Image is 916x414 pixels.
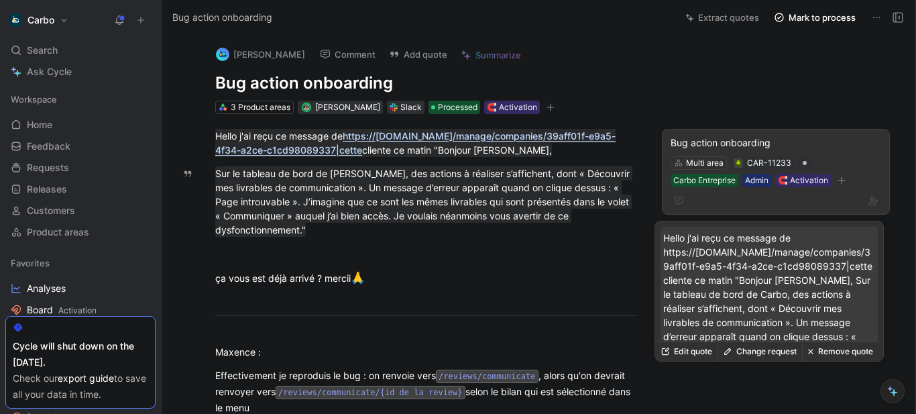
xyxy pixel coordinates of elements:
button: Change request [718,342,802,361]
h1: Carbo [27,14,54,26]
button: Extract quotes [679,8,765,27]
span: Summarize [475,49,521,61]
button: Edit quote [655,342,718,361]
img: avatar [302,103,310,111]
span: Workspace [11,93,57,106]
div: ça vous est déjà arrivé ? mercii [215,270,636,287]
div: Workspace [5,89,156,109]
span: Ask Cycle [27,64,72,80]
div: Favorites [5,253,156,273]
div: Admin [745,174,768,187]
a: Analyses [5,278,156,299]
div: Search [5,40,156,60]
span: Product areas [27,225,89,239]
span: Bug action onboarding [172,9,272,25]
div: 3 Product areas [231,101,290,114]
a: Customers [5,201,156,221]
a: BoardActivation [5,300,156,320]
button: CarboCarbo [5,11,72,30]
code: /reviews/communicate/{id de la review} [276,386,465,399]
span: Activation [58,305,97,315]
p: Hello j'ai reçu ce message de https://[DOMAIN_NAME]/manage/companies/39aff01f-e9a5-4f34-a2ce-c1cd... [663,231,875,414]
span: Board [27,303,97,317]
button: Summarize [455,46,527,64]
div: 🧲 Activation [487,101,537,114]
img: 🪲 [734,159,742,167]
code: /reviews/communicate [436,370,538,383]
span: Processed [438,101,477,114]
div: Slack [400,101,422,114]
button: Mark to process [768,8,862,27]
span: Requests [27,161,69,174]
h1: Bug action onboarding [215,72,636,94]
a: Ask Cycle [5,62,156,82]
div: Bug action onboarding [671,135,881,151]
span: Search [27,42,58,58]
a: Requests [5,158,156,178]
span: Analyses [27,282,66,295]
span: Feedback [27,140,70,153]
button: Remove quote [802,342,878,361]
a: Releases [5,179,156,199]
mark: Sur le tableau de bord de [PERSON_NAME], des actions à réaliser s’affichent, dont « Découvrir mes... [215,166,632,237]
div: CAR-11233 [747,156,791,170]
span: [PERSON_NAME] [315,102,380,112]
div: Check our to save all your data in time. [13,370,148,403]
button: 🪲 [734,158,743,168]
button: logo[PERSON_NAME] [210,44,311,64]
span: Customers [27,204,75,217]
a: export guide [58,372,114,384]
div: Maxence : [215,345,636,359]
div: Cycle will shut down on the [DATE]. [13,338,148,370]
a: https://[DOMAIN_NAME]/manage/companies/39aff01f-e9a5-4f34-a2ce-c1cd98089337|cette [215,130,616,156]
img: Carbo [9,13,22,27]
a: Product areas [5,222,156,242]
button: Comment [314,45,382,64]
div: Multi area [686,156,724,170]
mark: Hello j'ai reçu ce message de cliente ce matin "Bonjour [PERSON_NAME], [215,129,616,157]
span: Home [27,118,52,132]
div: 🧲 Activation [778,174,828,187]
span: Favorites [11,256,50,270]
span: Releases [27,183,67,196]
div: Processed [428,101,480,114]
a: Feedback [5,136,156,156]
button: Add quote [383,45,453,64]
div: Carbo Entreprise [673,174,736,187]
span: 🙏 [351,271,365,284]
a: Home [5,115,156,135]
img: logo [216,48,229,61]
